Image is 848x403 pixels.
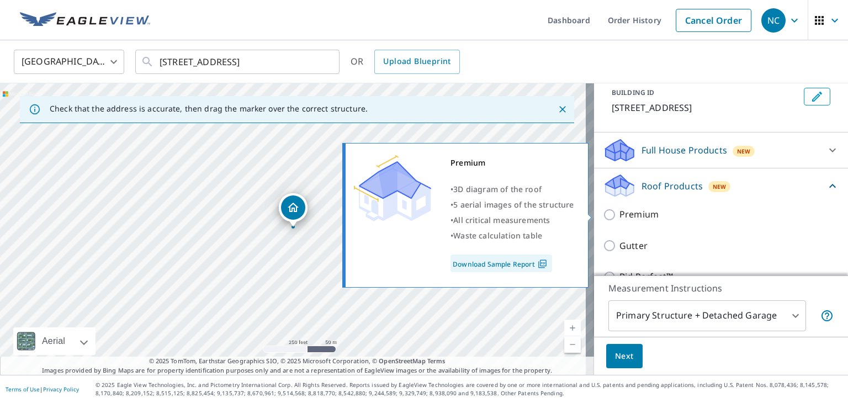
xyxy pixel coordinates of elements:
[612,101,799,114] p: [STREET_ADDRESS]
[279,193,308,227] div: Dropped pin, building 1, Residential property, 102 Thamesford Way Cary, NC 27513
[14,46,124,77] div: [GEOGRAPHIC_DATA]
[535,259,550,269] img: Pdf Icon
[737,147,751,156] span: New
[615,349,634,363] span: Next
[642,144,727,157] p: Full House Products
[160,46,317,77] input: Search by address or latitude-longitude
[804,88,830,105] button: Edit building 1
[13,327,96,355] div: Aerial
[820,309,834,322] span: Your report will include the primary structure and a detached garage if one exists.
[619,239,648,253] p: Gutter
[619,208,659,221] p: Premium
[39,327,68,355] div: Aerial
[451,182,574,197] div: •
[354,155,431,221] img: Premium
[619,270,673,284] p: Bid Perfect™
[351,50,460,74] div: OR
[713,182,727,191] span: New
[761,8,786,33] div: NC
[564,336,581,353] a: Current Level 17, Zoom Out
[564,320,581,336] a: Current Level 17, Zoom In
[451,254,552,272] a: Download Sample Report
[608,300,806,331] div: Primary Structure + Detached Garage
[453,184,542,194] span: 3D diagram of the roof
[6,386,79,393] p: |
[149,357,446,366] span: © 2025 TomTom, Earthstar Geographics SIO, © 2025 Microsoft Corporation, ©
[50,104,368,114] p: Check that the address is accurate, then drag the marker over the correct structure.
[427,357,446,365] a: Terms
[603,137,839,163] div: Full House ProductsNew
[453,215,550,225] span: All critical measurements
[43,385,79,393] a: Privacy Policy
[451,197,574,213] div: •
[383,55,451,68] span: Upload Blueprint
[642,179,703,193] p: Roof Products
[451,228,574,243] div: •
[555,102,570,116] button: Close
[608,282,834,295] p: Measurement Instructions
[20,12,150,29] img: EV Logo
[451,213,574,228] div: •
[96,381,842,397] p: © 2025 Eagle View Technologies, Inc. and Pictometry International Corp. All Rights Reserved. Repo...
[603,173,839,199] div: Roof ProductsNew
[374,50,459,74] a: Upload Blueprint
[451,155,574,171] div: Premium
[379,357,425,365] a: OpenStreetMap
[453,230,542,241] span: Waste calculation table
[676,9,751,32] a: Cancel Order
[6,385,40,393] a: Terms of Use
[606,344,643,369] button: Next
[612,88,654,97] p: BUILDING ID
[453,199,574,210] span: 5 aerial images of the structure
